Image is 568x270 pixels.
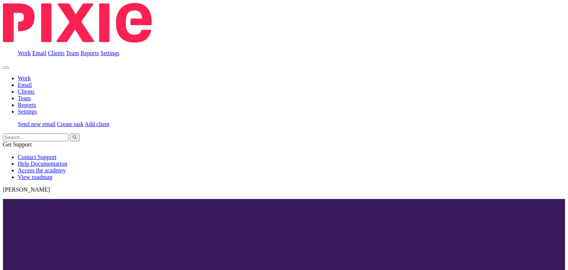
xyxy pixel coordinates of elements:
a: Work [18,75,31,81]
input: Search [3,134,68,141]
a: Contact Support [18,154,56,160]
a: Reports [81,50,99,56]
span: Get Support [3,141,32,148]
a: View roadmap [18,174,53,180]
a: Email [32,50,46,56]
a: Send new email [18,121,55,127]
button: Search [70,134,80,141]
a: Access the academy [18,167,66,173]
a: Reports [18,102,36,108]
a: Team [66,50,79,56]
img: Pixie [3,3,152,43]
a: Clients [48,50,64,56]
a: Settings [101,50,120,56]
p: [PERSON_NAME] [3,186,565,193]
a: Email [18,82,32,88]
a: Team [18,95,31,101]
a: Create task [57,121,84,127]
a: Clients [18,88,34,95]
a: Work [18,50,31,56]
a: Settings [18,108,37,115]
a: Add client [85,121,109,127]
a: Help Documentation [18,161,67,167]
